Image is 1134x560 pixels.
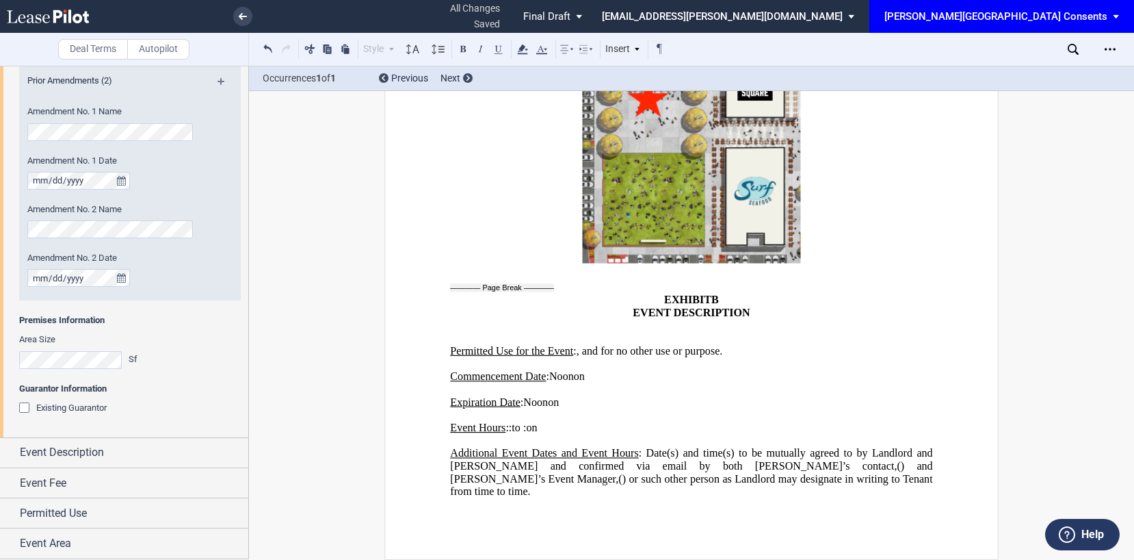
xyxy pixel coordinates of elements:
[583,23,801,264] img: Screenshot_2025-08-08_at_1.34.35_PM.png
[897,460,900,472] span: (
[19,334,55,344] span: Area Size
[302,40,318,57] button: Cut
[1045,519,1120,550] button: Help
[19,402,107,416] md-checkbox: Existing Guarantor
[36,403,107,413] span: Existing Guarantor
[1081,526,1104,544] label: Help
[651,40,668,57] button: Toggle Control Characters
[450,447,638,459] span: Additional Event Dates and Event Hours
[440,72,473,86] div: Next
[263,71,369,86] span: Occurrences of
[19,383,107,394] b: Guarantor Information
[1099,38,1121,60] div: Open Lease options menu
[664,294,711,306] span: EXHIBIT
[548,396,559,408] span: on
[129,353,142,366] div: Sf
[391,73,428,84] span: Previous
[520,396,523,408] span: :
[574,370,585,383] span: on
[455,40,471,57] button: Bold
[19,315,105,325] b: Premises Information
[509,422,512,434] span: :
[711,294,719,306] span: B
[316,73,321,84] b: 1
[473,40,489,57] button: Italic
[490,40,507,57] button: Underline
[505,422,508,434] span: :
[20,505,87,522] span: Permitted Use
[20,535,71,552] span: Event Area
[523,396,548,408] span: Noon
[450,370,546,383] span: Commencement Date
[512,422,520,434] span: to
[450,472,935,497] span: ) or such other person as Landlord may designate in writing to Tenant from time to time.
[633,306,750,318] span: EVENT DESCRIPTION
[27,253,117,263] span: Amendment No. 2 Date
[337,40,354,57] button: Paste
[113,269,130,287] button: true
[884,10,1107,23] div: [PERSON_NAME][GEOGRAPHIC_DATA] Consents
[573,344,576,357] span: :
[450,422,505,434] span: Event Hours
[549,370,574,383] span: Noon
[450,460,935,485] span: ) and [PERSON_NAME]’s Event Manager,
[577,344,723,357] span: , and for no other use or purpose.
[450,447,935,472] span: : Date(s) and time(s) to be mutually agreed to by Landlord and [PERSON_NAME] and confirmed via em...
[379,72,428,86] div: Previous
[27,204,122,214] span: Amendment No. 2 Name
[27,106,122,116] span: Amendment No. 1 Name
[618,472,622,485] span: (
[523,422,526,434] span: :
[523,10,570,23] span: Final Draft
[27,155,117,166] span: Amendment No. 1 Date
[603,40,643,58] div: Insert
[19,75,204,87] label: Prior Amendments (2)
[440,73,460,84] span: Next
[113,172,130,190] button: true
[330,73,336,84] b: 1
[450,396,520,408] span: Expiration Date
[319,40,336,57] button: Copy
[20,475,66,492] span: Event Fee
[260,40,276,57] button: Undo
[450,344,573,357] span: Permitted Use for the Event
[58,39,128,60] label: Deal Terms
[20,444,104,461] span: Event Description
[546,370,549,383] span: :
[526,422,537,434] span: on
[127,39,189,60] label: Autopilot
